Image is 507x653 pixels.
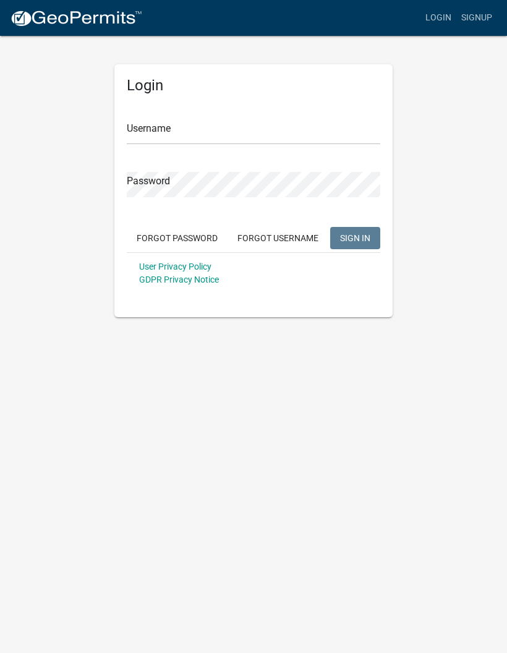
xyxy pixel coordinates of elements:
[127,77,380,95] h5: Login
[139,275,219,284] a: GDPR Privacy Notice
[127,227,228,249] button: Forgot Password
[340,233,370,242] span: SIGN IN
[228,227,328,249] button: Forgot Username
[456,6,497,30] a: Signup
[139,262,211,271] a: User Privacy Policy
[420,6,456,30] a: Login
[330,227,380,249] button: SIGN IN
